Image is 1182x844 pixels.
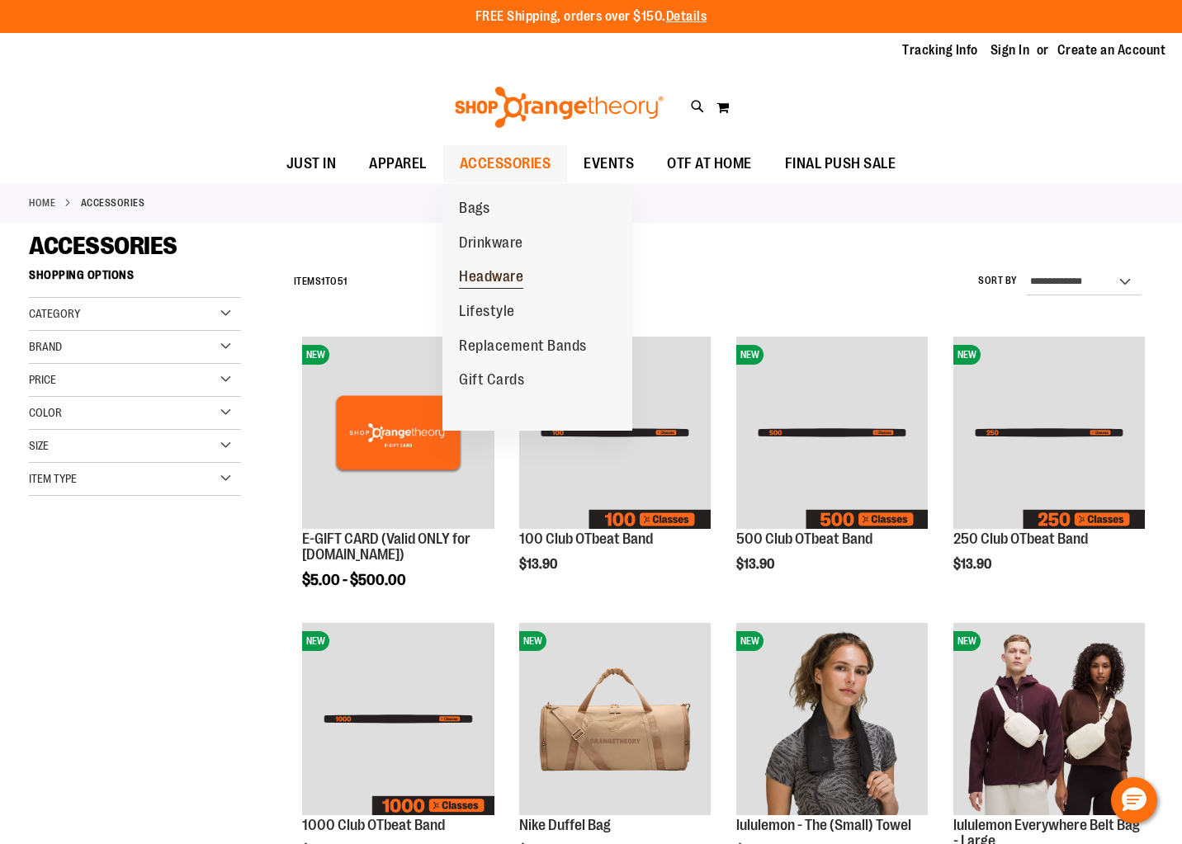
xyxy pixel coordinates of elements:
img: Image of 250 Club OTbeat Band [953,337,1145,528]
a: Drinkware [442,226,540,261]
a: 100 Club OTbeat Band [519,530,653,547]
span: $13.90 [953,557,994,572]
p: FREE Shipping, orders over $150. [475,7,707,26]
span: 1 [321,276,325,287]
a: Details [666,9,707,24]
span: ACCESSORIES [460,145,551,182]
span: NEW [953,345,981,365]
span: Gift Cards [459,371,524,392]
a: Image of 500 Club OTbeat BandNEW [736,337,928,530]
a: EVENTS [567,145,650,183]
a: Gift Cards [442,363,541,398]
a: lululemon - The (Small) Towel [736,817,911,833]
span: EVENTS [584,145,634,182]
a: Image of 250 Club OTbeat BandNEW [953,337,1145,530]
span: Category [29,307,80,320]
a: 250 Club OTbeat Band [953,530,1088,547]
a: Create an Account [1057,41,1166,59]
a: FINAL PUSH SALE [768,145,913,183]
a: Nike Duffel BagNEW [519,623,711,817]
img: Image of 500 Club OTbeat Band [736,337,928,528]
a: Home [29,196,55,210]
img: Nike Duffel Bag [519,623,711,814]
a: 1000 Club OTbeat Band [302,817,445,833]
a: Lifestyle [442,295,532,329]
span: Price [29,373,56,386]
span: NEW [302,345,329,365]
a: Bags [442,191,506,226]
span: Drinkware [459,234,523,255]
div: product [728,328,936,606]
span: OTF AT HOME [667,145,752,182]
strong: Shopping Options [29,261,241,298]
a: Image of 1000 Club OTbeat BandNEW [302,623,494,817]
a: lululemon Everywhere Belt Bag - LargeNEW [953,623,1145,817]
a: ACCESSORIES [443,145,568,182]
span: Color [29,406,62,419]
a: OTF AT HOME [650,145,768,183]
a: 500 Club OTbeat Band [736,530,872,547]
span: Item Type [29,472,77,485]
a: E-GIFT CARD (Valid ONLY for [DOMAIN_NAME]) [302,530,470,563]
h2: Items to [294,269,348,295]
a: Replacement Bands [442,329,603,364]
a: E-GIFT CARD (Valid ONLY for ShopOrangetheory.com)NEW [302,337,494,530]
span: $13.90 [519,557,560,572]
span: NEW [736,631,764,651]
span: NEW [302,631,329,651]
span: ACCESSORIES [29,232,177,260]
strong: ACCESSORIES [81,196,145,210]
a: Headware [442,260,540,295]
span: 51 [338,276,348,287]
span: Lifestyle [459,303,515,323]
a: Nike Duffel Bag [519,817,611,833]
a: APPAREL [352,145,443,183]
span: Size [29,439,49,452]
label: Sort By [978,274,1018,288]
span: NEW [519,631,546,651]
span: APPAREL [369,145,427,182]
img: lululemon - The (Small) Towel [736,623,928,814]
div: product [511,328,719,606]
ul: ACCESSORIES [442,183,632,431]
span: Bags [459,200,489,220]
span: NEW [953,631,981,651]
div: product [294,328,502,630]
a: Image of 100 Club OTbeat BandNEW [519,337,711,530]
img: Image of 100 Club OTbeat Band [519,337,711,528]
img: E-GIFT CARD (Valid ONLY for ShopOrangetheory.com) [302,337,494,528]
div: product [945,328,1153,606]
span: Headware [459,268,523,289]
a: JUST IN [270,145,353,183]
img: lululemon Everywhere Belt Bag - Large [953,623,1145,814]
span: $13.90 [736,557,777,572]
a: Sign In [991,41,1030,59]
span: FINAL PUSH SALE [785,145,896,182]
span: Brand [29,340,62,353]
img: Image of 1000 Club OTbeat Band [302,623,494,814]
button: Hello, have a question? Let’s chat. [1111,777,1157,823]
img: Shop Orangetheory [452,87,666,128]
a: lululemon - The (Small) TowelNEW [736,623,928,817]
span: Replacement Bands [459,337,587,358]
span: NEW [736,345,764,365]
span: $5.00 - $500.00 [302,572,406,588]
a: Tracking Info [902,41,978,59]
span: JUST IN [286,145,337,182]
